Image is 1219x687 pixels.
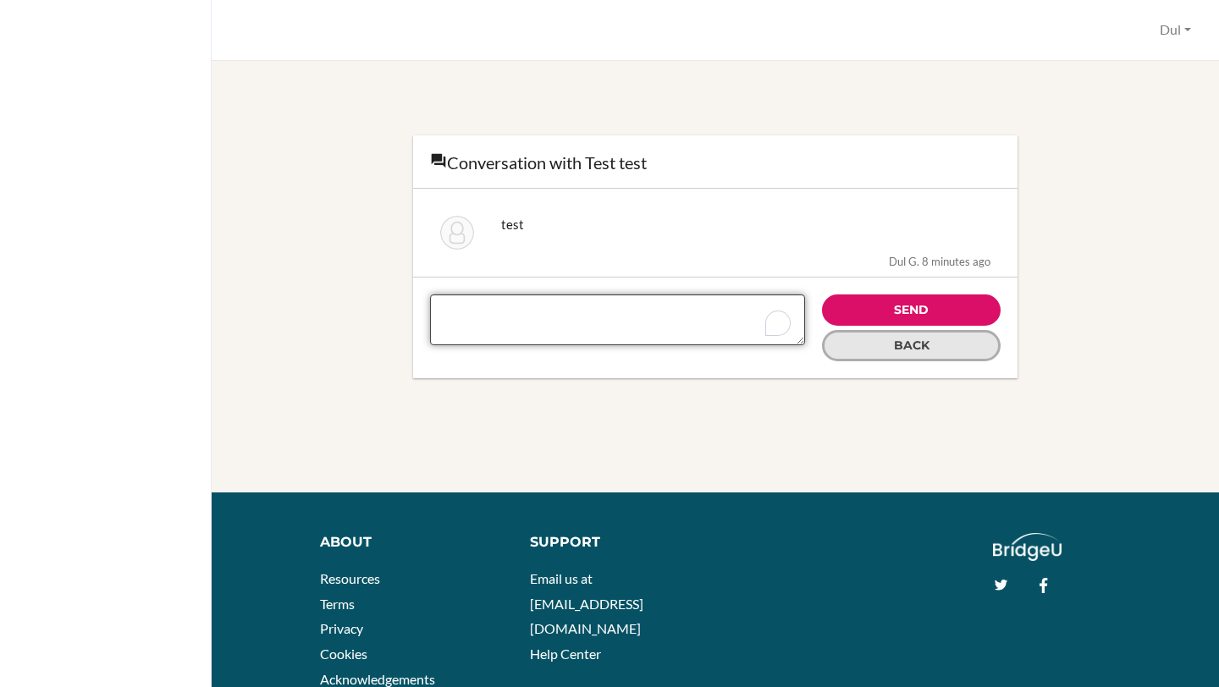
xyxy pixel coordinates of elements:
a: Resources [320,570,380,586]
a: Back [822,330,1001,361]
div: About [320,533,505,552]
a: Help Center [530,646,601,662]
a: Privacy [320,620,363,636]
div: Support [530,533,703,552]
input: Send [822,294,1001,326]
small: Dul G. 8 minutes ago [889,255,990,268]
button: Dul [1152,14,1199,46]
a: Cookies [320,646,367,662]
img: Dul Gantulga [440,216,474,250]
a: Email us at [EMAIL_ADDRESS][DOMAIN_NAME] [530,570,643,636]
div: test [501,189,1018,277]
div: Conversation with Test test [430,152,1001,171]
a: Acknowledgements [320,671,435,687]
textarea: To enrich screen reader interactions, please activate Accessibility in Grammarly extension settings [430,294,805,345]
a: Terms [320,596,355,612]
img: logo_white@2x-f4f0deed5e89b7ecb1c2cc34c3e3d731f90f0f143d5ea2071677605dd97b5244.png [993,533,1062,561]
